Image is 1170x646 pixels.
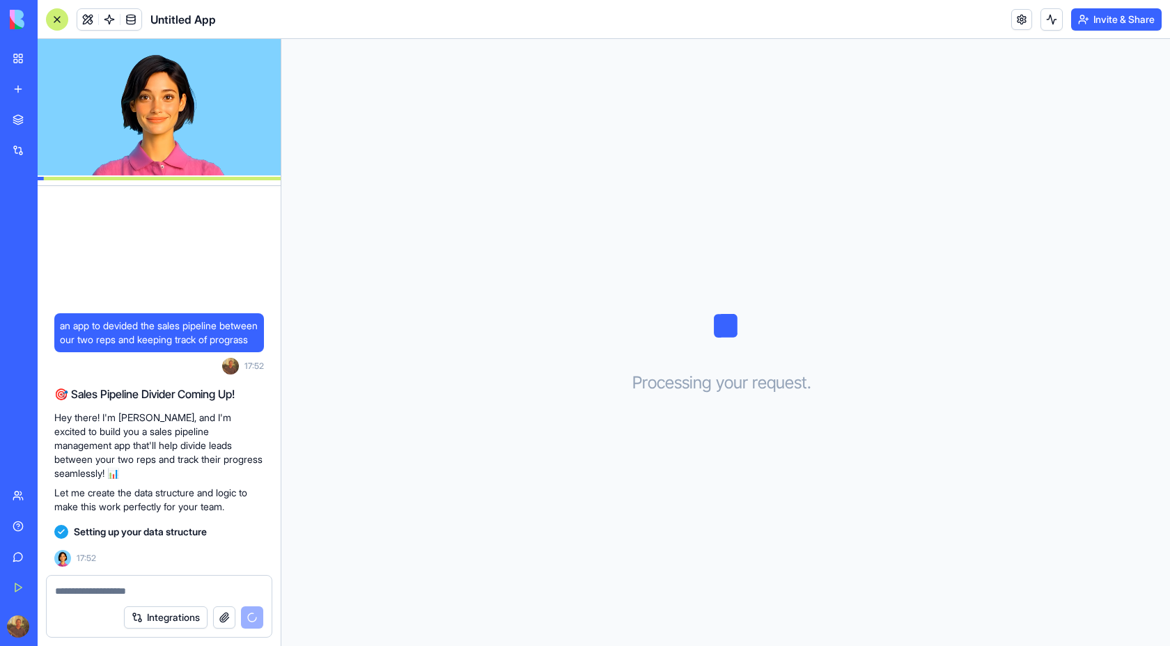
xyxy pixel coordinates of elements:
[54,411,264,480] p: Hey there! I'm [PERSON_NAME], and I'm excited to build you a sales pipeline management app that'l...
[74,525,207,539] span: Setting up your data structure
[222,358,239,375] img: ACg8ocJ91c7Ov6f0BDImijc5izaKjZeyTM43D29Wd_gSM26BV1bWustSHA=s96-c
[54,550,71,567] img: Ella_00000_wcx2te.png
[632,372,820,394] h3: Processing your request
[7,615,29,638] img: ACg8ocJ91c7Ov6f0BDImijc5izaKjZeyTM43D29Wd_gSM26BV1bWustSHA=s96-c
[77,553,96,564] span: 17:52
[244,361,264,372] span: 17:52
[54,486,264,514] p: Let me create the data structure and logic to make this work perfectly for your team.
[1071,8,1162,31] button: Invite & Share
[54,386,264,402] h2: 🎯 Sales Pipeline Divider Coming Up!
[124,606,208,629] button: Integrations
[807,372,811,394] span: .
[150,11,216,28] span: Untitled App
[60,319,258,347] span: an app to devided the sales pipeline between our two reps and keeping track of prograss
[10,10,96,29] img: logo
